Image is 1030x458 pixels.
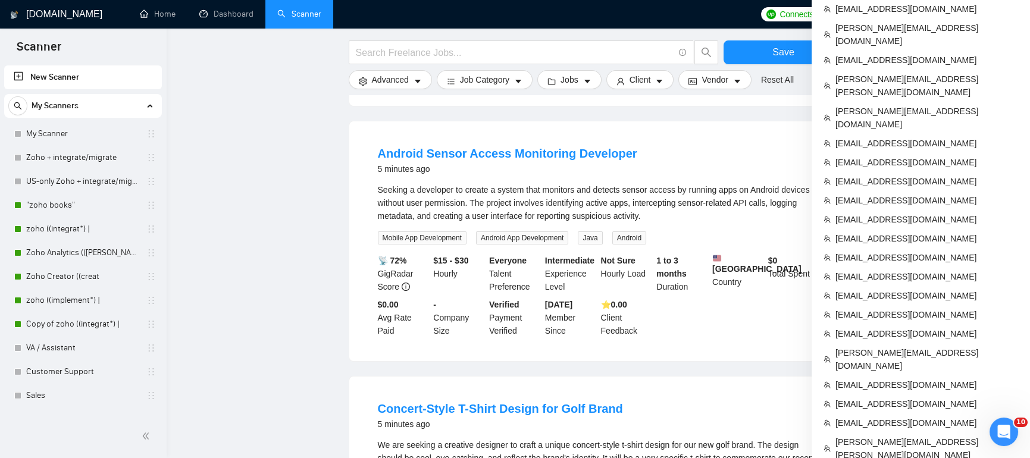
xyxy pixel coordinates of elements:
[359,77,367,86] span: setting
[824,178,831,185] span: team
[447,77,455,86] span: bars
[835,73,1018,99] span: [PERSON_NAME][EMAIL_ADDRESS][PERSON_NAME][DOMAIN_NAME]
[489,300,519,309] b: Verified
[710,254,766,293] div: Country
[32,94,79,118] span: My Scanners
[146,367,156,377] span: holder
[824,273,831,280] span: team
[695,47,718,58] span: search
[835,270,1018,283] span: [EMAIL_ADDRESS][DOMAIN_NAME]
[835,251,1018,264] span: [EMAIL_ADDRESS][DOMAIN_NAME]
[402,283,410,291] span: info-circle
[26,336,139,360] a: VA / Assistant
[433,300,436,309] b: -
[378,183,819,222] div: Seeking a developer to create a system that monitors and detects sensor access by running apps on...
[4,94,162,455] li: My Scanners
[487,298,543,337] div: Payment Verified
[26,384,139,407] a: Sales
[146,153,156,162] span: holder
[835,397,1018,410] span: [EMAIL_ADDRESS][DOMAIN_NAME]
[545,256,594,265] b: Intermediate
[724,40,844,64] button: Save
[375,254,431,293] div: GigRadar Score
[8,96,27,115] button: search
[824,254,831,261] span: team
[460,73,509,86] span: Job Category
[583,77,591,86] span: caret-down
[712,254,802,274] b: [GEOGRAPHIC_DATA]
[824,197,831,204] span: team
[545,300,572,309] b: [DATE]
[768,256,778,265] b: $ 0
[414,77,422,86] span: caret-down
[26,217,139,241] a: zoho ((integrat*) |
[766,254,822,293] div: Total Spent
[835,346,1018,372] span: [PERSON_NAME][EMAIL_ADDRESS][DOMAIN_NAME]
[146,224,156,234] span: holder
[146,391,156,400] span: holder
[487,254,543,293] div: Talent Preference
[601,256,635,265] b: Not Sure
[679,49,687,57] span: info-circle
[694,40,718,64] button: search
[824,330,831,337] span: team
[835,137,1018,150] span: [EMAIL_ADDRESS][DOMAIN_NAME]
[547,77,556,86] span: folder
[146,129,156,139] span: holder
[26,265,139,288] a: Zoho Creator ((creat
[599,298,655,337] div: Client Feedback
[824,381,831,388] span: team
[578,231,602,244] span: Java
[349,70,432,89] button: settingAdvancedcaret-down
[4,65,162,89] li: New Scanner
[199,9,253,19] a: dashboardDashboard
[146,272,156,281] span: holder
[824,31,831,38] span: team
[654,254,710,293] div: Duration
[26,193,139,217] a: "zoho books"
[146,319,156,329] span: holder
[146,248,156,258] span: holder
[7,38,71,63] span: Scanner
[835,54,1018,67] span: [EMAIL_ADDRESS][DOMAIN_NAME]
[561,73,578,86] span: Jobs
[431,254,487,293] div: Hourly
[835,175,1018,188] span: [EMAIL_ADDRESS][DOMAIN_NAME]
[824,5,831,12] span: team
[599,254,655,293] div: Hourly Load
[140,9,176,19] a: homeHome
[713,254,721,262] img: 🇺🇸
[835,378,1018,391] span: [EMAIL_ADDRESS][DOMAIN_NAME]
[702,73,728,86] span: Vendor
[26,360,139,384] a: Customer Support
[630,73,651,86] span: Client
[378,147,637,160] a: Android Sensor Access Monitoring Developer
[433,256,468,265] b: $15 - $30
[835,156,1018,169] span: [EMAIL_ADDRESS][DOMAIN_NAME]
[26,312,139,336] a: Copy of zoho ((integrat*) |
[26,241,139,265] a: Zoho Analytics (([PERSON_NAME]
[824,356,831,363] span: team
[824,216,831,223] span: team
[772,45,794,59] span: Save
[733,77,741,86] span: caret-down
[14,65,152,89] a: New Scanner
[824,140,831,147] span: team
[678,70,751,89] button: idcardVendorcaret-down
[378,417,623,431] div: 5 minutes ago
[835,105,1018,131] span: [PERSON_NAME][EMAIL_ADDRESS][DOMAIN_NAME]
[990,418,1018,446] iframe: Intercom live chat
[835,416,1018,429] span: [EMAIL_ADDRESS][DOMAIN_NAME]
[378,231,467,244] span: Mobile App Development
[26,122,139,146] a: My Scanner
[761,73,794,86] a: Reset All
[824,159,831,166] span: team
[146,296,156,305] span: holder
[375,298,431,337] div: Avg Rate Paid
[378,402,623,415] a: Concert-Style T-Shirt Design for Golf Brand
[824,292,831,299] span: team
[146,200,156,210] span: holder
[779,8,815,21] span: Connects:
[766,10,776,19] img: upwork-logo.png
[372,73,409,86] span: Advanced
